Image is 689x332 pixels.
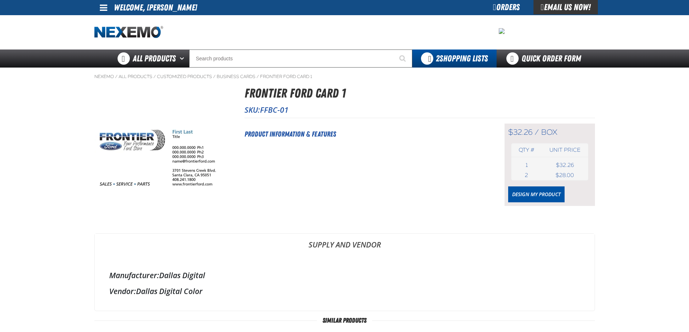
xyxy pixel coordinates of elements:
td: $32.26 [542,160,588,170]
span: / [153,74,156,79]
input: Search [189,49,412,68]
nav: Breadcrumbs [94,74,595,79]
button: Start Searching [394,49,412,68]
h2: Product Information & Features [244,129,486,139]
label: Manufacturer: [109,270,159,280]
div: Dallas Digital [109,270,580,280]
img: a16c09d2614d0dd13c7523e6b8547ec9.png [499,28,505,34]
span: $32.26 [508,128,532,137]
span: / [535,128,539,137]
button: Open All Products pages [177,49,189,68]
a: Nexemo [94,74,114,79]
span: / [213,74,216,79]
a: Design My Product [508,186,565,202]
span: Shopping Lists [436,53,488,64]
th: Unit price [542,143,588,157]
img: Nexemo logo [94,26,163,39]
strong: 2 [436,53,439,64]
span: box [541,128,557,137]
a: Customized Products [157,74,212,79]
img: Frontier Ford Card 1 [95,112,231,190]
a: Home [94,26,163,39]
button: You have 2 Shopping Lists. Open to view details [412,49,497,68]
a: Frontier Ford Card 1 [260,74,312,79]
span: 2 [525,172,528,178]
p: SKU: [244,105,595,115]
h1: Frontier Ford Card 1 [244,84,595,103]
div: Dallas Digital Color [109,286,580,296]
span: All Products [133,52,176,65]
a: Quick Order Form [497,49,595,68]
span: / [256,74,259,79]
td: $28.00 [542,170,588,180]
th: Qty # [511,143,542,157]
span: FFBC-01 [260,105,289,115]
span: 1 [526,162,528,168]
a: Supply and Vendor [95,234,595,255]
a: Business Cards [217,74,255,79]
label: Vendor: [109,286,136,296]
span: Similar Products [317,317,372,324]
a: All Products [119,74,152,79]
span: / [115,74,118,79]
